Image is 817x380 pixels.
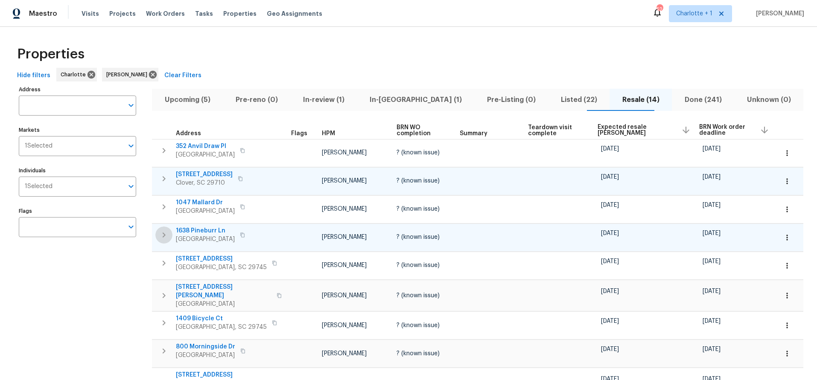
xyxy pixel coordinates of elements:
[703,346,721,352] span: [DATE]
[176,142,235,151] span: 352 Anvil Draw Pl
[397,293,440,299] span: ? (known issue)
[125,140,137,152] button: Open
[223,9,257,18] span: Properties
[125,221,137,233] button: Open
[322,351,367,357] span: [PERSON_NAME]
[362,94,469,106] span: In-[GEOGRAPHIC_DATA] (1)
[228,94,285,106] span: Pre-reno (0)
[322,131,335,136] span: HPM
[397,322,440,328] span: ? (known issue)
[703,258,721,264] span: [DATE]
[176,235,235,244] span: [GEOGRAPHIC_DATA]
[397,262,440,268] span: ? (known issue)
[176,198,235,207] span: 1047 Mallard Dr
[322,293,367,299] span: [PERSON_NAME]
[176,255,267,263] span: [STREET_ADDRESS]
[703,230,721,236] span: [DATE]
[703,318,721,324] span: [DATE]
[322,206,367,212] span: [PERSON_NAME]
[176,323,267,331] span: [GEOGRAPHIC_DATA], SC 29745
[601,346,619,352] span: [DATE]
[25,183,53,190] span: 1 Selected
[176,342,235,351] span: 800 Morningside Dr
[322,150,367,156] span: [PERSON_NAME]
[397,234,440,240] span: ? (known issue)
[176,314,267,323] span: 1409 Bicycle Ct
[19,87,136,92] label: Address
[601,174,619,180] span: [DATE]
[176,207,235,215] span: [GEOGRAPHIC_DATA]
[528,125,583,136] span: Teardown visit complete
[157,94,218,106] span: Upcoming (5)
[176,170,233,179] span: [STREET_ADDRESS]
[176,300,271,308] span: [GEOGRAPHIC_DATA]
[753,9,804,18] span: [PERSON_NAME]
[125,99,137,111] button: Open
[703,146,721,152] span: [DATE]
[82,9,99,18] span: Visits
[19,168,136,173] label: Individuals
[703,174,721,180] span: [DATE]
[19,128,136,133] label: Markets
[195,11,213,17] span: Tasks
[176,131,201,136] span: Address
[601,288,619,294] span: [DATE]
[397,150,440,156] span: ? (known issue)
[322,262,367,268] span: [PERSON_NAME]
[14,68,54,84] button: Hide filters
[739,94,798,106] span: Unknown (0)
[397,206,440,212] span: ? (known issue)
[322,178,367,184] span: [PERSON_NAME]
[125,180,137,192] button: Open
[703,202,721,208] span: [DATE]
[61,70,89,79] span: Charlotte
[677,94,729,106] span: Done (241)
[17,70,50,81] span: Hide filters
[479,94,543,106] span: Pre-Listing (0)
[29,9,57,18] span: Maestro
[703,288,721,294] span: [DATE]
[176,283,271,300] span: [STREET_ADDRESS][PERSON_NAME]
[176,226,235,235] span: 1638 Pineburr Ln
[676,9,712,18] span: Charlotte + 1
[25,142,53,150] span: 1 Selected
[19,209,136,214] label: Flags
[601,146,619,152] span: [DATE]
[176,179,233,187] span: Clover, SC 29710
[598,124,675,136] span: Expected resale [PERSON_NAME]
[176,263,267,272] span: [GEOGRAPHIC_DATA], SC 29745
[267,9,322,18] span: Geo Assignments
[601,258,619,264] span: [DATE]
[601,202,619,208] span: [DATE]
[176,351,235,360] span: [GEOGRAPHIC_DATA]
[699,124,753,136] span: BRN Work order deadline
[56,68,97,81] div: Charlotte
[102,68,158,81] div: [PERSON_NAME]
[601,230,619,236] span: [DATE]
[106,70,151,79] span: [PERSON_NAME]
[17,50,85,58] span: Properties
[615,94,667,106] span: Resale (14)
[601,318,619,324] span: [DATE]
[397,351,440,357] span: ? (known issue)
[109,9,136,18] span: Projects
[295,94,352,106] span: In-review (1)
[397,125,445,136] span: BRN WO completion
[291,131,307,136] span: Flags
[460,131,487,136] span: Summary
[146,9,185,18] span: Work Orders
[553,94,604,106] span: Listed (22)
[397,178,440,184] span: ? (known issue)
[161,68,205,84] button: Clear Filters
[322,322,367,328] span: [PERSON_NAME]
[657,5,662,14] div: 52
[322,234,367,240] span: [PERSON_NAME]
[164,70,201,81] span: Clear Filters
[176,151,235,159] span: [GEOGRAPHIC_DATA]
